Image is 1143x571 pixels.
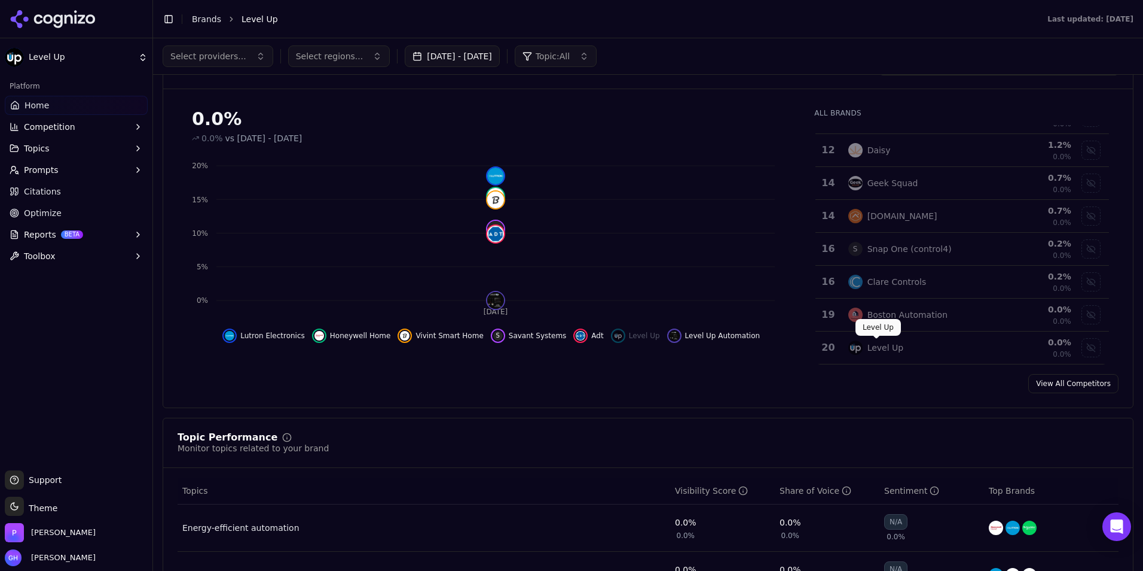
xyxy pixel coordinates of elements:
[879,478,984,505] th: sentiment
[629,331,660,341] span: Level Up
[995,205,1071,217] div: 0.7 %
[1053,218,1071,227] span: 0.0%
[867,276,927,288] div: Clare Controls
[867,210,937,222] div: [DOMAIN_NAME]
[5,247,148,266] button: Toolbox
[1053,251,1071,260] span: 0.0%
[5,549,22,566] img: Grace Hallen
[989,521,1003,535] img: honeywell home
[675,485,748,497] div: Visibility Score
[576,331,585,341] img: adt
[815,332,1109,365] tr: 20level upLevel Up0.0%0.0%Show level up data
[24,229,56,241] span: Reports
[1081,272,1101,291] button: Show clare controls data
[820,143,836,157] div: 12
[1028,374,1118,393] a: View All Competitors
[5,549,96,566] button: Open user button
[484,308,508,316] tspan: [DATE]
[867,177,918,189] div: Geek Squad
[675,517,696,529] div: 0.0%
[848,176,863,190] img: geek squad
[848,143,863,157] img: daisy
[887,532,905,542] span: 0.0%
[491,329,567,343] button: Hide savant systems data
[780,485,851,497] div: Share of Voice
[815,167,1109,200] tr: 14geek squadGeek Squad0.7%0.0%Show geek squad data
[1047,14,1133,24] div: Last updated: [DATE]
[995,238,1071,250] div: 0.2 %
[314,331,324,341] img: honeywell home
[848,341,863,355] img: level up
[330,331,391,341] span: Honeywell Home
[24,164,59,176] span: Prompts
[1081,305,1101,324] button: Show boston automation data
[1022,521,1037,535] img: schneider electric
[24,503,57,513] span: Theme
[400,331,409,341] img: vivint smart home
[29,52,133,63] span: Level Up
[995,139,1071,151] div: 1.2 %
[61,230,83,239] span: BETA
[536,50,570,62] span: Topic: All
[863,323,894,332] p: Level Up
[487,192,504,208] img: vivint smart home
[667,329,760,343] button: Hide level up automation data
[867,144,891,156] div: Daisy
[415,331,483,341] span: Vivint Smart Home
[820,308,836,322] div: 19
[192,14,221,24] a: Brands
[178,442,329,454] div: Monitor topics related to your brand
[197,263,208,271] tspan: 5%
[820,209,836,223] div: 14
[995,172,1071,184] div: 0.7 %
[192,13,1023,25] nav: breadcrumb
[31,527,96,538] span: Perrill
[775,478,879,505] th: shareOfVoice
[820,242,836,256] div: 16
[820,341,836,355] div: 20
[5,182,148,201] a: Citations
[5,225,148,244] button: ReportsBETA
[1053,317,1071,326] span: 0.0%
[24,186,61,198] span: Citations
[1081,338,1101,357] button: Show level up data
[24,474,62,486] span: Support
[867,342,904,354] div: Level Up
[509,331,567,341] span: Savant Systems
[815,200,1109,233] tr: 14alarm.com[DOMAIN_NAME]0.7%0.0%Show alarm.com data
[222,329,305,343] button: Hide lutron electronics data
[995,303,1071,315] div: 0.0 %
[573,329,603,343] button: Hide adt data
[24,250,56,262] span: Toolbox
[1081,239,1101,259] button: Show snap one (control4) data
[5,117,148,136] button: Competition
[820,176,836,190] div: 14
[5,48,24,67] img: Level Up
[611,329,660,343] button: Show level up data
[5,160,148,180] button: Prompts
[178,478,670,505] th: Topics
[591,331,603,341] span: Adt
[884,485,939,497] div: Sentiment
[170,50,246,62] span: Select providers...
[848,209,863,223] img: alarm.com
[296,50,363,62] span: Select regions...
[780,517,801,529] div: 0.0%
[25,99,49,111] span: Home
[225,132,302,144] span: vs [DATE] - [DATE]
[1053,185,1071,195] span: 0.0%
[815,134,1109,167] tr: 12daisyDaisy1.2%0.0%Show daisy data
[225,331,234,341] img: lutron electronics
[677,531,695,540] span: 0.0%
[5,139,148,158] button: Topics
[1053,350,1071,359] span: 0.0%
[182,522,299,534] div: Energy-efficient automation
[685,331,760,341] span: Level Up Automation
[848,275,863,289] img: clare controls
[989,485,1035,497] span: Top Brands
[884,514,907,530] div: N/A
[24,207,62,219] span: Optimize
[670,478,775,505] th: visibilityScore
[487,188,504,205] img: honeywell home
[815,266,1109,299] tr: 16clare controlsClare Controls0.2%0.0%Show clare controls data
